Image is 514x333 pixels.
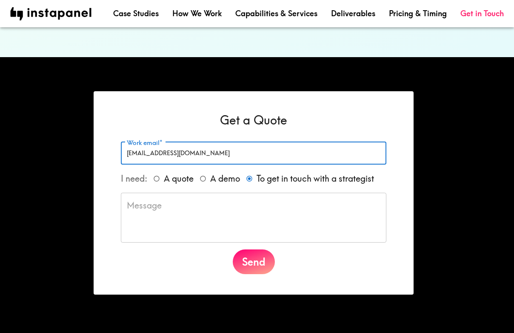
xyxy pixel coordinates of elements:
[257,173,374,185] span: To get in touch with a strategist
[460,8,504,19] a: Get in Touch
[233,249,275,274] button: Send
[121,112,386,128] h6: Get a Quote
[389,8,447,19] a: Pricing & Timing
[164,173,194,185] span: A quote
[235,8,317,19] a: Capabilities & Services
[121,174,147,184] span: I need:
[127,138,162,148] label: Work email*
[331,8,375,19] a: Deliverables
[10,7,91,20] img: instapanel
[172,8,222,19] a: How We Work
[210,173,240,185] span: A demo
[113,8,159,19] a: Case Studies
